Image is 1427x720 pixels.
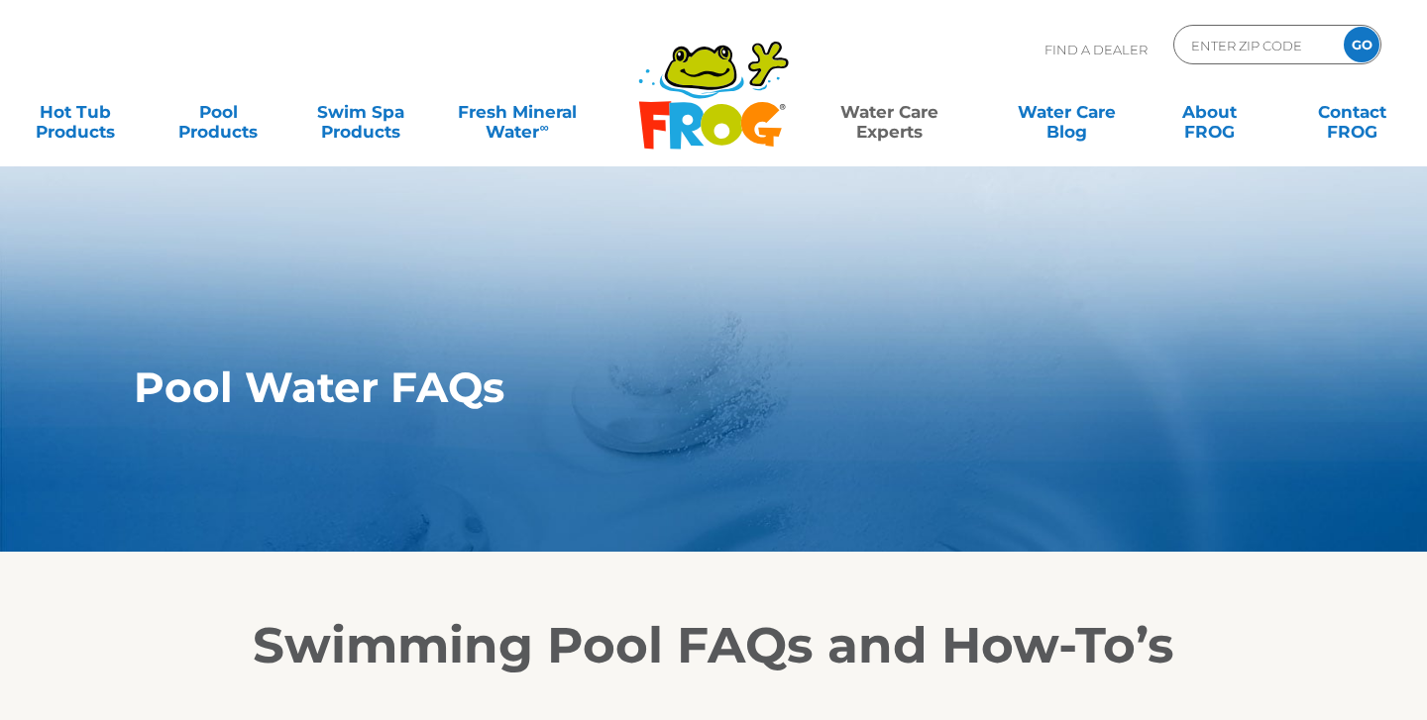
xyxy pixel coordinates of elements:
a: Water CareBlog [1011,92,1122,132]
a: Water CareExperts [799,92,979,132]
a: PoolProducts [163,92,274,132]
a: ContactFROG [1296,92,1407,132]
a: Hot TubProducts [20,92,131,132]
a: Swim SpaProducts [305,92,416,132]
input: GO [1344,27,1379,62]
sup: ∞ [539,120,548,135]
a: Fresh MineralWater∞ [448,92,587,132]
a: AboutFROG [1153,92,1264,132]
p: Find A Dealer [1044,25,1148,74]
input: Zip Code Form [1189,31,1323,59]
h2: Swimming Pool FAQs and How-To’s [104,616,1323,675]
h1: Pool Water FAQs [134,363,1201,411]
